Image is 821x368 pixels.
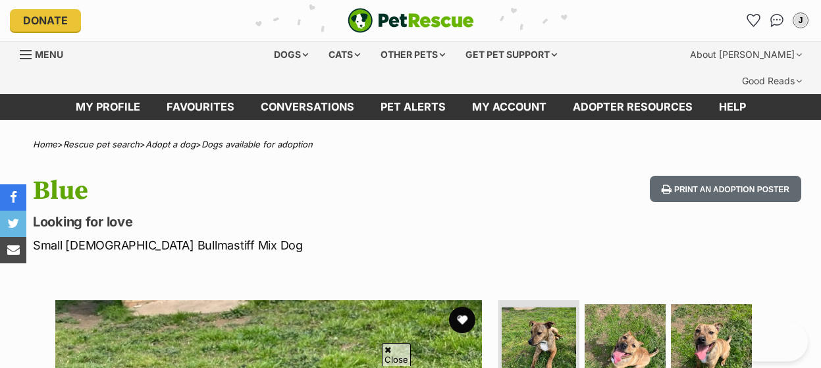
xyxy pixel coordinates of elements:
[10,9,81,32] a: Donate
[770,14,784,27] img: chat-41dd97257d64d25036548639549fe6c8038ab92f7586957e7f3b1b290dea8141.svg
[766,10,787,31] a: Conversations
[790,10,811,31] button: My account
[367,94,459,120] a: Pet alerts
[33,176,502,206] h1: Blue
[348,8,474,33] a: PetRescue
[737,322,808,361] iframe: Help Scout Beacon - Open
[681,41,811,68] div: About [PERSON_NAME]
[33,213,502,231] p: Looking for love
[459,94,560,120] a: My account
[265,41,317,68] div: Dogs
[153,94,248,120] a: Favourites
[319,41,369,68] div: Cats
[449,307,475,333] button: favourite
[63,139,140,149] a: Rescue pet search
[63,94,153,120] a: My profile
[201,139,313,149] a: Dogs available for adoption
[650,176,801,203] button: Print an adoption poster
[33,139,57,149] a: Home
[794,14,807,27] div: J
[248,94,367,120] a: conversations
[33,236,502,254] p: Small [DEMOGRAPHIC_DATA] Bullmastiff Mix Dog
[348,8,474,33] img: logo-e224e6f780fb5917bec1dbf3a21bbac754714ae5b6737aabdf751b685950b380.svg
[733,68,811,94] div: Good Reads
[560,94,706,120] a: Adopter resources
[706,94,759,120] a: Help
[20,41,72,65] a: Menu
[382,343,411,366] span: Close
[35,49,63,60] span: Menu
[146,139,196,149] a: Adopt a dog
[743,10,764,31] a: Favourites
[456,41,566,68] div: Get pet support
[371,41,454,68] div: Other pets
[743,10,811,31] ul: Account quick links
